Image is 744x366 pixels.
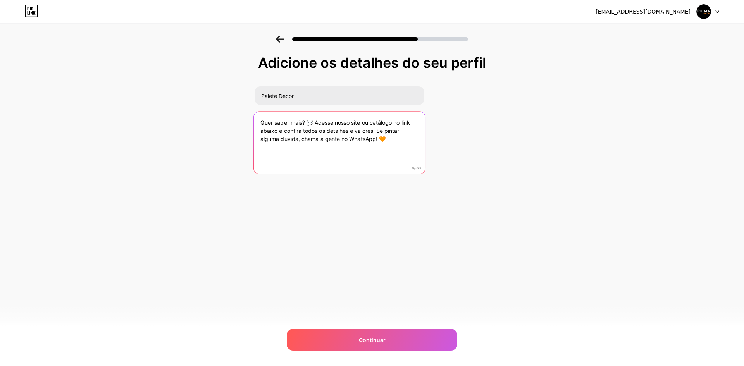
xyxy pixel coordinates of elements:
[258,54,486,71] font: Adicione os detalhes do seu perfil
[696,4,711,19] img: decoração de paletas
[596,9,691,15] font: [EMAIL_ADDRESS][DOMAIN_NAME]
[359,337,386,343] font: Continuar
[412,167,421,170] font: 0/255
[255,86,424,105] input: Seu nome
